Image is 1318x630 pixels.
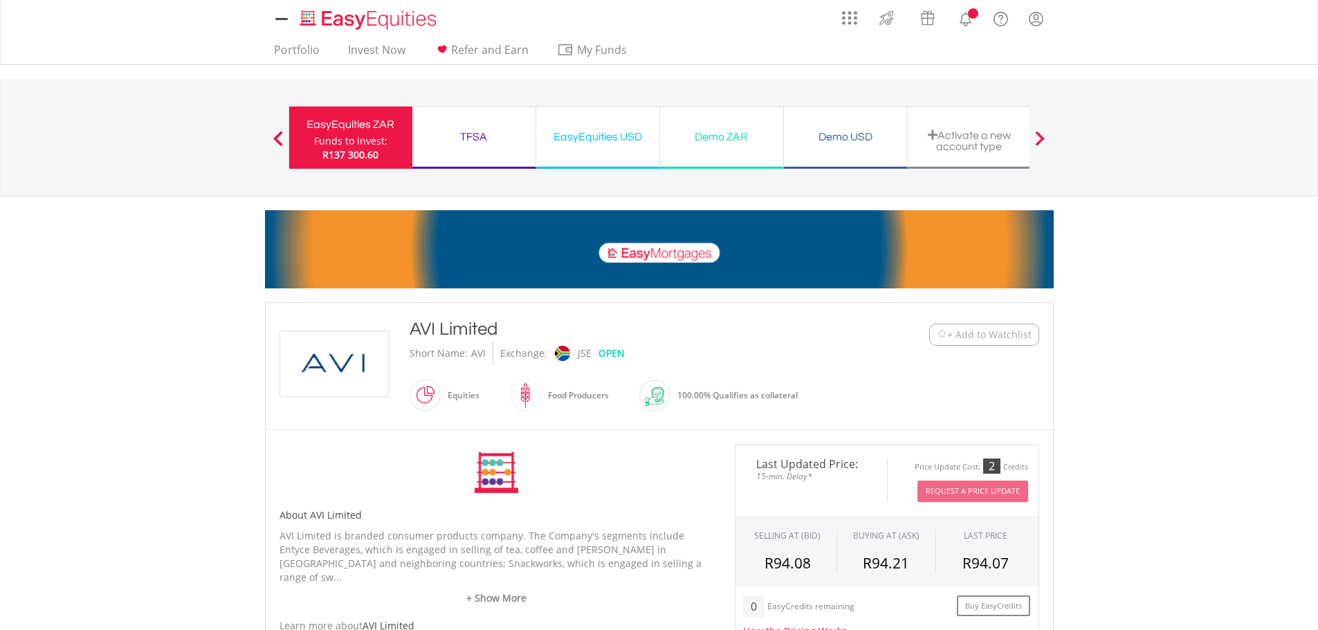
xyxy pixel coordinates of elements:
div: AVI [471,342,486,365]
img: jse.png [554,346,569,361]
div: Exchange: [500,342,547,365]
a: Notifications [948,3,983,31]
div: AVI Limited [410,317,844,342]
div: Activate a new account type [916,129,1023,152]
span: 100.00% Qualifies as collateral [677,389,798,401]
img: Watchlist [937,329,947,340]
button: Watchlist + Add to Watchlist [929,324,1039,346]
div: TFSA [421,127,527,147]
div: JSE [578,342,592,365]
span: My Funds [557,41,648,59]
span: + Add to Watchlist [947,328,1032,342]
button: Request A Price Update [917,481,1028,502]
a: + Show More [280,591,714,605]
a: Home page [295,3,442,31]
span: Refer and Earn [451,42,529,57]
span: 15-min. Delay* [746,470,877,483]
a: Buy EasyCredits [957,595,1030,617]
a: Invest Now [342,43,411,64]
span: R94.21 [863,553,909,573]
a: Portfolio [268,43,325,64]
img: EasyEquities_Logo.png [298,8,442,31]
div: Demo ZAR [668,127,775,147]
div: 2 [983,458,1000,474]
p: AVI Limited is branded consumer products company. The Company's segments include Entyce Beverages... [280,529,714,584]
div: Short Name: [410,342,468,365]
h5: About AVI Limited [280,508,714,522]
div: Funds to invest: [314,134,387,148]
div: Credits [1003,462,1028,472]
img: vouchers-v2.svg [916,7,939,29]
div: EasyEquities USD [544,127,651,147]
div: 0 [743,595,765,618]
div: EasyEquities ZAR [298,115,404,134]
div: Equities [441,379,479,412]
span: Last Updated Price: [746,458,877,470]
div: EasyCredits remaining [767,602,854,613]
img: EasyMortage Promotion Banner [265,210,1054,288]
span: R137 300.60 [322,148,378,161]
div: OPEN [598,342,625,365]
img: grid-menu-icon.svg [842,10,857,26]
img: EQU.ZA.AVI.png [282,331,386,396]
span: BUYING AT (ASK) [853,530,919,541]
span: R94.07 [962,553,1009,573]
span: R94.08 [765,553,811,573]
div: Demo USD [792,127,899,147]
a: Refer and Earn [428,43,534,64]
div: Food Producers [541,379,609,412]
a: AppsGrid [833,3,866,26]
a: Vouchers [907,3,948,29]
div: SELLING AT (BID) [754,530,821,541]
a: FAQ's and Support [983,3,1018,31]
img: collateral-qualifying-green.svg [646,387,664,406]
div: LAST PRICE [964,530,1007,541]
div: Price Update Cost: [915,462,980,472]
img: thrive-v2.svg [875,7,898,29]
a: My Profile [1018,3,1054,34]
